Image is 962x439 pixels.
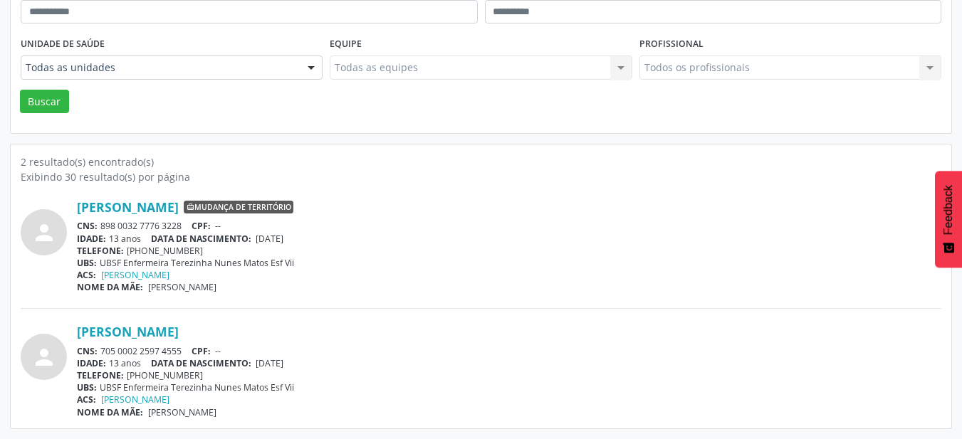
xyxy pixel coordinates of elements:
i: person [31,220,57,245]
div: 13 anos [77,233,941,245]
span: [DATE] [256,233,283,245]
span: UBS: [77,257,97,269]
button: Feedback - Mostrar pesquisa [935,171,962,268]
i: person [31,344,57,370]
div: 13 anos [77,357,941,369]
a: [PERSON_NAME] [101,393,169,406]
span: Feedback [942,185,955,235]
span: CNS: [77,345,98,357]
label: Equipe [330,33,362,55]
div: 898 0032 7776 3228 [77,220,941,232]
div: UBSF Enfermeira Terezinha Nunes Matos Esf Vii [77,257,941,269]
span: Mudança de território [184,201,293,213]
span: [PERSON_NAME] [148,281,216,293]
span: -- [215,345,221,357]
span: DATA DE NASCIMENTO: [151,233,251,245]
div: Exibindo 30 resultado(s) por página [21,169,941,184]
span: IDADE: [77,357,106,369]
a: [PERSON_NAME] [101,269,169,281]
span: ACS: [77,393,96,406]
span: CPF: [192,220,211,232]
span: [PERSON_NAME] [148,406,216,418]
button: Buscar [20,90,69,114]
span: DATA DE NASCIMENTO: [151,357,251,369]
span: TELEFONE: [77,245,124,257]
span: TELEFONE: [77,369,124,381]
label: Profissional [639,33,704,55]
span: Todas as unidades [26,60,293,75]
a: [PERSON_NAME] [77,324,179,339]
div: [PHONE_NUMBER] [77,245,941,257]
div: UBSF Enfermeira Terezinha Nunes Matos Esf Vii [77,381,941,393]
span: UBS: [77,381,97,393]
span: CPF: [192,345,211,357]
div: 2 resultado(s) encontrado(s) [21,154,941,169]
span: [DATE] [256,357,283,369]
div: 705 0002 2597 4555 [77,345,941,357]
span: -- [215,220,221,232]
a: [PERSON_NAME] [77,199,179,215]
span: IDADE: [77,233,106,245]
span: CNS: [77,220,98,232]
span: NOME DA MÃE: [77,406,143,418]
label: Unidade de saúde [21,33,105,55]
span: ACS: [77,269,96,281]
div: [PHONE_NUMBER] [77,369,941,381]
span: NOME DA MÃE: [77,281,143,293]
